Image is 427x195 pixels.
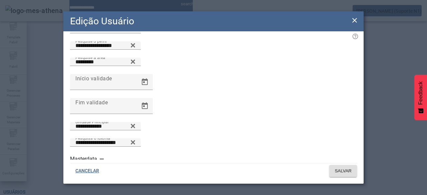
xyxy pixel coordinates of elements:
mat-label: Fim validade [75,99,108,105]
button: Open calendar [137,74,153,90]
input: Number [75,139,135,147]
mat-label: Unidade Principal [75,119,108,124]
label: Masterdata [70,155,98,163]
input: Number [75,42,135,50]
input: Number [75,122,135,130]
button: Open calendar [137,98,153,114]
span: SALVAR [335,168,352,174]
button: CANCELAR [70,165,104,177]
h2: Edição Usuário [70,14,134,28]
span: Feedback [418,81,424,105]
mat-label: Início validade [75,75,112,81]
input: Number [75,58,135,66]
mat-label: Pesquise a área [75,55,105,60]
button: Feedback - Mostrar pesquisa [414,75,427,120]
span: CANCELAR [75,168,99,174]
button: SALVAR [329,165,357,177]
mat-label: Pesquise o perfil [75,39,107,43]
mat-label: Pesquisa o idioma [75,136,110,140]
